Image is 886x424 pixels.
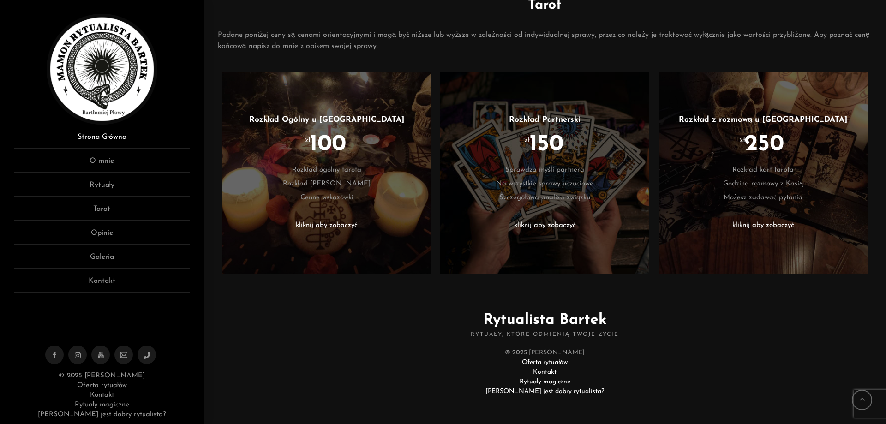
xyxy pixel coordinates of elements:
[672,219,854,233] li: kliknij aby zobaczyć
[454,163,635,177] li: Sprawdza myśli partnera
[38,411,166,418] a: [PERSON_NAME] jest dobry rytualista?
[236,177,418,191] li: Rozkład [PERSON_NAME]
[520,378,570,385] a: Rytuały magiczne
[524,136,530,144] sup: zł
[454,177,635,191] li: Na wszystkie sprawy uczuciowe
[454,191,635,205] li: Szczegółowa analiza związku
[672,191,854,205] li: Możesz zadawać pytania
[310,140,346,149] span: 100
[672,163,854,177] li: Rozkład kart tarota
[47,14,157,125] img: Rytualista Bartek
[485,388,604,395] a: [PERSON_NAME] jest dobry rytualista?
[14,203,190,221] a: Tarot
[454,219,635,233] li: kliknij aby zobaczyć
[529,140,563,149] span: 150
[522,359,568,366] a: Oferta rytuałów
[14,155,190,173] a: O mnie
[740,136,745,144] sup: zł
[14,227,190,245] a: Opinie
[744,140,784,149] span: 250
[232,348,858,396] div: © 2025 [PERSON_NAME]
[249,116,405,124] a: Rozkład Ogólny u [GEOGRAPHIC_DATA]
[14,131,190,149] a: Strona Główna
[75,401,129,408] a: Rytuały magiczne
[236,191,418,205] li: Cenne wskazówki
[533,369,557,376] a: Kontakt
[14,179,190,197] a: Rytuały
[232,331,858,339] span: Rytuały, które odmienią Twoje życie
[90,392,114,399] a: Kontakt
[232,302,858,339] h2: Rytualista Bartek
[236,163,418,177] li: Rozkład ogólny tarota
[218,30,872,52] p: Podane poniżej ceny są cenami orientacyjnymi i mogą być niższe lub wyższe w zależności od indywid...
[236,219,418,233] li: kliknij aby zobaczyć
[679,116,847,124] a: Rozkład z rozmową u [GEOGRAPHIC_DATA]
[672,177,854,191] li: Godzina rozmowy z Kasią
[305,136,311,144] sup: zł
[509,116,581,124] a: Rozkład Partnerski
[77,382,127,389] a: Oferta rytuałów
[14,251,190,269] a: Galeria
[14,275,190,293] a: Kontakt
